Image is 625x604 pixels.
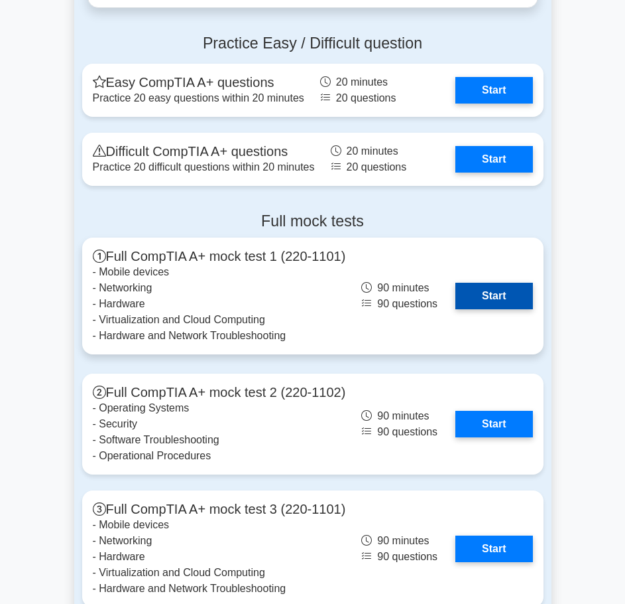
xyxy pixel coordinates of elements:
[455,146,532,173] a: Start
[455,536,532,562] a: Start
[82,212,543,231] h4: Full mock tests
[455,283,532,309] a: Start
[455,77,532,104] a: Start
[82,35,543,53] h4: Practice Easy / Difficult question
[455,411,532,437] a: Start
